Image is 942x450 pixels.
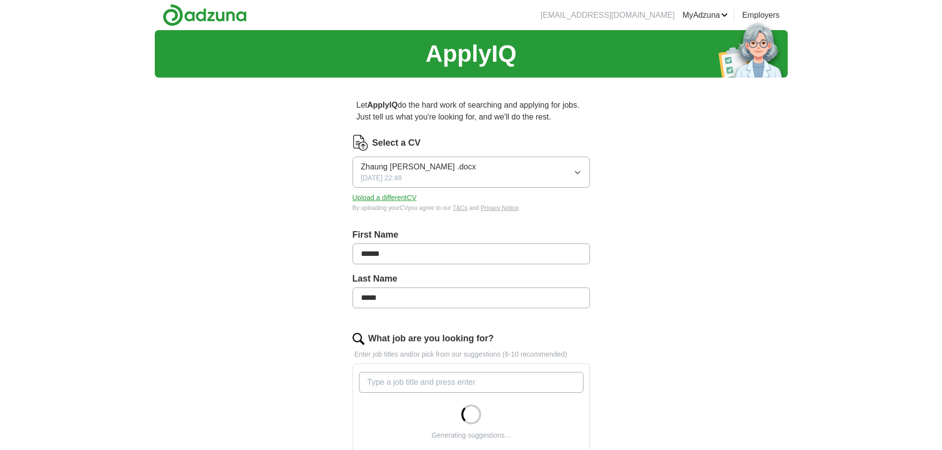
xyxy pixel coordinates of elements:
img: Adzuna logo [163,4,247,26]
button: Zhaung [PERSON_NAME] .docx[DATE] 22:48 [353,157,590,188]
div: By uploading your CV you agree to our and . [353,204,590,212]
div: Generating suggestions... [432,430,511,441]
p: Let do the hard work of searching and applying for jobs. Just tell us what you're looking for, an... [353,95,590,127]
strong: ApplyIQ [367,101,398,109]
a: Privacy Notice [481,205,519,211]
li: [EMAIL_ADDRESS][DOMAIN_NAME] [540,9,674,21]
p: Enter job titles and/or pick from our suggestions (6-10 recommended) [353,349,590,360]
a: Employers [742,9,780,21]
h1: ApplyIQ [425,36,516,72]
span: [DATE] 22:48 [361,173,402,183]
a: T&Cs [452,205,467,211]
button: Upload a differentCV [353,193,417,203]
span: Zhaung [PERSON_NAME] .docx [361,161,476,173]
label: Select a CV [372,136,421,150]
label: What job are you looking for? [368,332,494,345]
label: Last Name [353,272,590,286]
img: CV Icon [353,135,368,151]
label: First Name [353,228,590,242]
a: MyAdzuna [682,9,728,21]
input: Type a job title and press enter [359,372,583,393]
img: search.png [353,333,364,345]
